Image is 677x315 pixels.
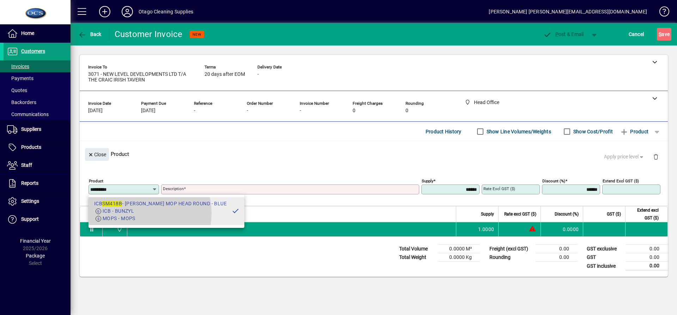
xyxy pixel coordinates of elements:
[21,198,39,204] span: Settings
[426,126,462,137] span: Product History
[21,144,41,150] span: Products
[353,108,355,114] span: 0
[93,5,116,18] button: Add
[4,193,71,210] a: Settings
[78,31,102,37] span: Back
[647,153,664,160] app-page-header-button: Delete
[107,210,115,218] span: Item
[21,180,38,186] span: Reports
[626,253,668,262] td: 0.00
[659,31,661,37] span: S
[583,245,626,253] td: GST exclusive
[7,111,49,117] span: Communications
[85,148,109,161] button: Close
[583,253,626,262] td: GST
[438,253,480,262] td: 0.0000 Kg
[21,48,45,54] span: Customers
[7,63,29,69] span: Invoices
[541,222,583,236] td: 0.0000
[4,60,71,72] a: Invoices
[607,210,621,218] span: GST ($)
[4,96,71,108] a: Backorders
[422,178,433,183] mat-label: Supply
[247,108,248,114] span: -
[300,108,301,114] span: -
[88,108,103,114] span: [DATE]
[21,216,39,222] span: Support
[542,178,565,183] mat-label: Discount (%)
[4,72,71,84] a: Payments
[4,25,71,42] a: Home
[535,253,578,262] td: 0.00
[630,206,659,222] span: Extend excl GST ($)
[647,148,664,165] button: Delete
[4,211,71,228] a: Support
[396,253,438,262] td: Total Weight
[629,29,644,40] span: Cancel
[115,225,123,233] span: Head Office
[572,128,613,135] label: Show Cost/Profit
[4,121,71,138] a: Suppliers
[116,5,139,18] button: Profile
[483,186,515,191] mat-label: Rate excl GST ($)
[7,99,36,105] span: Backorders
[115,29,183,40] div: Customer Invoice
[485,128,551,135] label: Show Line Volumes/Weights
[478,226,494,233] span: 1.0000
[88,149,106,160] span: Close
[80,141,668,167] div: Product
[7,75,33,81] span: Payments
[604,153,645,160] span: Apply price level
[257,72,259,77] span: -
[626,245,668,253] td: 0.00
[163,186,184,191] mat-label: Description
[654,1,668,24] a: Knowledge Base
[4,175,71,192] a: Reports
[627,28,646,41] button: Cancel
[543,31,584,37] span: ost & Email
[539,28,587,41] button: Post & Email
[7,87,27,93] span: Quotes
[71,28,109,41] app-page-header-button: Back
[4,108,71,120] a: Communications
[489,6,647,17] div: [PERSON_NAME] [PERSON_NAME][EMAIL_ADDRESS][DOMAIN_NAME]
[139,6,193,17] div: Otago Cleaning Supplies
[21,126,41,132] span: Suppliers
[141,108,155,114] span: [DATE]
[423,125,464,138] button: Product History
[4,84,71,96] a: Quotes
[583,262,626,271] td: GST inclusive
[88,72,194,83] span: 3071 - NEW LEVEL DEVELOPMENTS LTD T/A THE CRAIC IRISH TAVERN
[26,253,45,259] span: Package
[601,151,648,163] button: Apply price level
[555,210,579,218] span: Discount (%)
[83,151,111,157] app-page-header-button: Close
[132,210,153,218] span: Description
[603,178,639,183] mat-label: Extend excl GST ($)
[4,139,71,156] a: Products
[504,210,536,218] span: Rate excl GST ($)
[89,178,103,183] mat-label: Product
[657,28,671,41] button: Save
[659,29,670,40] span: ave
[20,238,51,244] span: Financial Year
[626,262,668,271] td: 0.00
[535,245,578,253] td: 0.00
[438,245,480,253] td: 0.0000 M³
[21,30,34,36] span: Home
[4,157,71,174] a: Staff
[481,210,494,218] span: Supply
[21,162,32,168] span: Staff
[405,108,408,114] span: 0
[194,108,195,114] span: -
[193,32,201,37] span: NEW
[555,31,559,37] span: P
[205,72,245,77] span: 20 days after EOM
[396,245,438,253] td: Total Volume
[486,245,535,253] td: Freight (excl GST)
[486,253,535,262] td: Rounding
[76,28,103,41] button: Back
